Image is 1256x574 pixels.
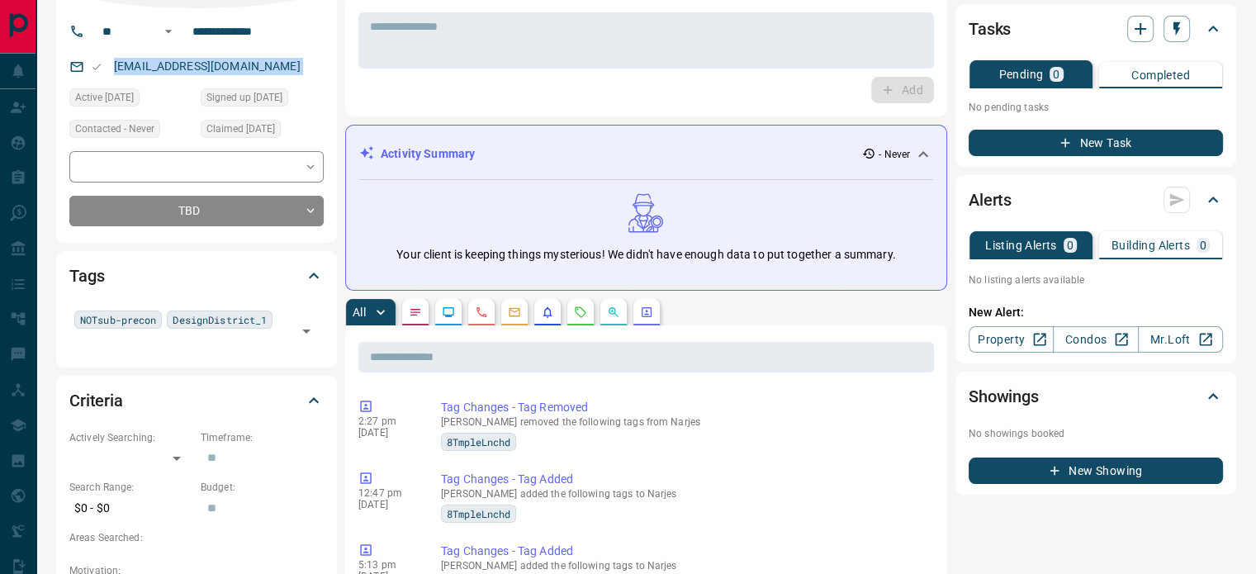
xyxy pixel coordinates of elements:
p: [PERSON_NAME] removed the following tags from Narjes [441,416,927,428]
h2: Tags [69,263,104,289]
p: Areas Searched: [69,530,324,545]
div: Activity Summary- Never [359,139,933,169]
svg: Opportunities [607,306,620,319]
span: 8TmpleLnchd [447,434,510,450]
p: 5:13 pm [358,559,416,571]
svg: Notes [409,306,422,319]
p: All [353,306,366,318]
p: Budget: [201,480,324,495]
svg: Emails [508,306,521,319]
svg: Listing Alerts [541,306,554,319]
p: [PERSON_NAME] added the following tags to Narjes [441,560,927,572]
p: No listing alerts available [969,273,1223,287]
p: Activity Summary [381,145,475,163]
p: New Alert: [969,304,1223,321]
div: Criteria [69,381,324,420]
span: Signed up [DATE] [206,89,282,106]
a: Property [969,326,1054,353]
svg: Calls [475,306,488,319]
p: 0 [1067,240,1074,251]
p: No showings booked [969,426,1223,441]
p: Search Range: [69,480,192,495]
span: 8TmpleLnchd [447,505,510,522]
svg: Requests [574,306,587,319]
p: Building Alerts [1111,240,1190,251]
div: Tasks [969,9,1223,49]
h2: Tasks [969,16,1011,42]
p: [PERSON_NAME] added the following tags to Narjes [441,488,927,500]
h2: Alerts [969,187,1012,213]
button: Open [295,320,318,343]
div: TBD [69,196,324,226]
span: DesignDistrict_1 [173,311,267,328]
p: Actively Searching: [69,430,192,445]
p: 12:47 pm [358,487,416,499]
p: Your client is keeping things mysterious! We didn't have enough data to put together a summary. [396,246,895,263]
div: Thu Aug 19 2021 [201,120,324,143]
p: Timeframe: [201,430,324,445]
div: Tags [69,256,324,296]
button: New Task [969,130,1223,156]
span: Claimed [DATE] [206,121,275,137]
p: Completed [1131,69,1190,81]
svg: Agent Actions [640,306,653,319]
p: Tag Changes - Tag Added [441,471,927,488]
p: Tag Changes - Tag Removed [441,399,927,416]
span: Active [DATE] [75,89,134,106]
p: $0 - $0 [69,495,192,522]
p: 2:27 pm [358,415,416,427]
div: Showings [969,377,1223,416]
span: NOTsub-precon [80,311,156,328]
div: Thu Aug 19 2021 [201,88,324,111]
p: [DATE] [358,427,416,439]
p: - Never [879,147,910,162]
a: Mr.Loft [1138,326,1223,353]
svg: Lead Browsing Activity [442,306,455,319]
h2: Criteria [69,387,123,414]
p: [DATE] [358,499,416,510]
p: 0 [1200,240,1206,251]
div: Alerts [969,180,1223,220]
p: No pending tasks [969,95,1223,120]
a: Condos [1053,326,1138,353]
button: Open [159,21,178,41]
p: Tag Changes - Tag Added [441,543,927,560]
h2: Showings [969,383,1039,410]
p: Pending [998,69,1043,80]
svg: Email Valid [91,61,102,73]
a: [EMAIL_ADDRESS][DOMAIN_NAME] [114,59,301,73]
div: Thu Aug 19 2021 [69,88,192,111]
span: Contacted - Never [75,121,154,137]
p: Listing Alerts [985,240,1057,251]
button: New Showing [969,458,1223,484]
p: 0 [1053,69,1059,80]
